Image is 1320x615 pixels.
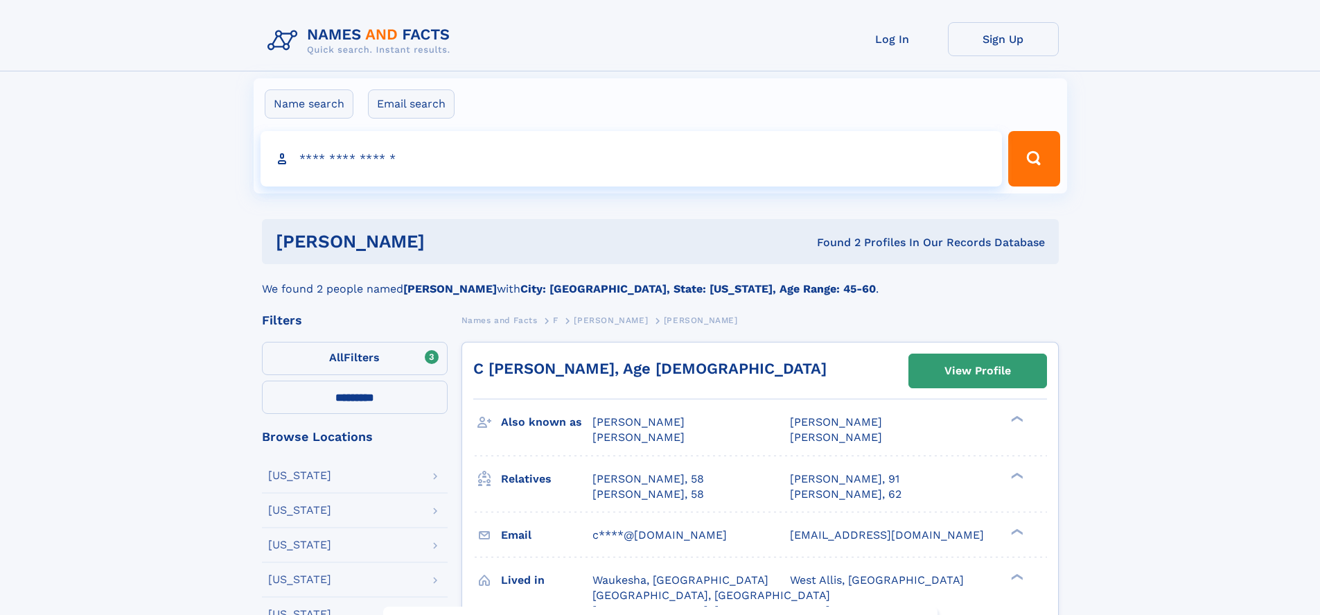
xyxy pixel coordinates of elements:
[592,431,685,444] span: [PERSON_NAME]
[403,282,497,295] b: [PERSON_NAME]
[261,131,1003,187] input: search input
[501,523,592,547] h3: Email
[790,487,901,502] a: [PERSON_NAME], 62
[268,505,331,516] div: [US_STATE]
[1007,471,1024,480] div: ❯
[592,487,704,502] a: [PERSON_NAME], 58
[790,471,899,487] a: [PERSON_NAME], 91
[944,355,1011,387] div: View Profile
[1007,415,1024,424] div: ❯
[262,342,448,375] label: Filters
[574,315,648,325] span: [PERSON_NAME]
[592,573,768,587] span: Waukesha, [GEOGRAPHIC_DATA]
[262,314,448,327] div: Filters
[461,311,538,329] a: Names and Facts
[790,573,964,587] span: West Allis, [GEOGRAPHIC_DATA]
[592,471,704,487] a: [PERSON_NAME], 58
[276,233,621,250] h1: [PERSON_NAME]
[553,315,558,325] span: F
[262,264,1059,297] div: We found 2 people named with .
[265,89,353,119] label: Name search
[262,22,461,60] img: Logo Names and Facts
[664,315,738,325] span: [PERSON_NAME]
[790,415,882,428] span: [PERSON_NAME]
[501,569,592,592] h3: Lived in
[262,431,448,443] div: Browse Locations
[329,351,344,364] span: All
[520,282,876,295] b: City: [GEOGRAPHIC_DATA], State: [US_STATE], Age Range: 45-60
[368,89,455,119] label: Email search
[1007,572,1024,581] div: ❯
[574,311,648,329] a: [PERSON_NAME]
[501,467,592,491] h3: Relatives
[948,22,1059,56] a: Sign Up
[553,311,558,329] a: F
[268,470,331,481] div: [US_STATE]
[837,22,948,56] a: Log In
[1007,527,1024,536] div: ❯
[268,574,331,585] div: [US_STATE]
[621,235,1045,250] div: Found 2 Profiles In Our Records Database
[592,589,830,602] span: [GEOGRAPHIC_DATA], [GEOGRAPHIC_DATA]
[501,410,592,434] h3: Also known as
[592,415,685,428] span: [PERSON_NAME]
[909,354,1046,388] a: View Profile
[1008,131,1059,187] button: Search Button
[268,539,331,551] div: [US_STATE]
[790,528,984,542] span: [EMAIL_ADDRESS][DOMAIN_NAME]
[790,431,882,444] span: [PERSON_NAME]
[473,360,827,377] a: C [PERSON_NAME], Age [DEMOGRAPHIC_DATA]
